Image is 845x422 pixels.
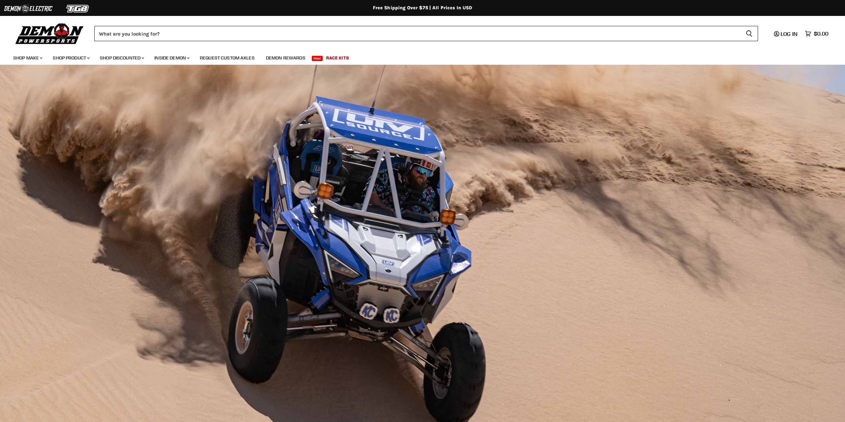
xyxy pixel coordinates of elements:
[321,51,354,65] a: Race Kits
[48,51,94,65] a: Shop Product
[814,31,828,37] span: $0.00
[95,51,148,65] a: Shop Discounted
[3,2,53,15] img: Demon Electric Logo 2
[53,2,103,15] img: TGB Logo 2
[157,5,688,11] div: Free Shipping Over $75 | All Prices In USD
[94,26,740,41] input: Search
[13,22,86,45] img: Demon Powersports
[781,31,798,37] span: Log in
[261,51,310,65] a: Demon Rewards
[8,51,46,65] a: Shop Make
[8,48,827,65] ul: Main menu
[195,51,260,65] a: Request Custom Axles
[149,51,194,65] a: Inside Demon
[802,29,832,39] a: $0.00
[740,26,758,41] button: Search
[94,26,758,41] form: Product
[312,56,323,61] span: New!
[771,31,802,37] a: Log in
